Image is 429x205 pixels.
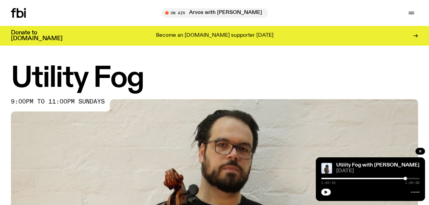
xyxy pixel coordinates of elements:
[11,30,62,42] h3: Donate to [DOMAIN_NAME]
[11,99,105,105] span: 9:00pm to 11:00pm sundays
[156,33,273,39] p: Become an [DOMAIN_NAME] supporter [DATE]
[11,65,418,92] h1: Utility Fog
[336,162,419,168] a: Utility Fog with [PERSON_NAME]
[321,163,332,174] img: Cover of Leese's album Δ
[336,169,419,174] span: [DATE]
[405,181,419,185] span: 1:59:58
[321,181,335,185] span: 1:42:35
[162,8,268,18] button: On AirArvos with [PERSON_NAME]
